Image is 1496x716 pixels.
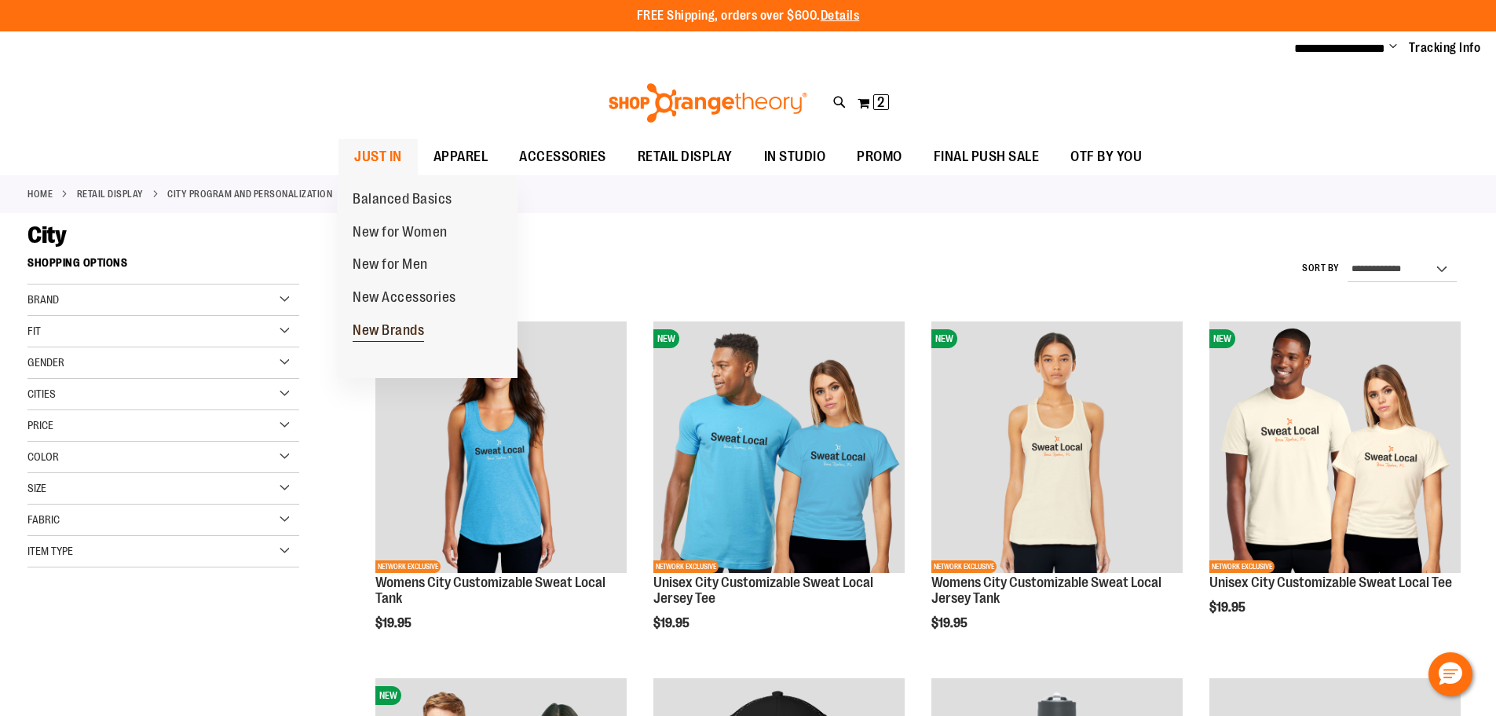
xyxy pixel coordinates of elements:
[375,560,441,573] span: NETWORK EXCLUSIVE
[375,686,401,705] span: NEW
[353,322,424,342] span: New Brands
[337,281,472,314] a: New Accessories
[27,387,56,400] span: Cities
[353,289,456,309] span: New Accessories
[433,139,488,174] span: APPAREL
[637,7,860,25] p: FREE Shipping, orders over $600.
[1409,39,1481,57] a: Tracking Info
[646,314,913,670] div: product
[1428,652,1472,696] button: Hello, have a question? Let’s chat.
[77,187,144,201] a: RETAIL DISPLAY
[354,139,402,174] span: JUST IN
[368,314,635,670] div: product
[337,216,463,249] a: New for Women
[337,248,444,281] a: New for Men
[931,321,1183,575] a: City Customizable Jersey Racerback TankNEWNETWORK EXCLUSIVE
[27,419,53,431] span: Price
[337,175,518,379] ul: JUST IN
[1302,262,1340,275] label: Sort By
[375,575,605,606] a: Womens City Customizable Sweat Local Tank
[353,191,452,211] span: Balanced Basics
[337,314,440,347] a: New Brands
[418,139,504,175] a: APPAREL
[821,9,860,23] a: Details
[27,545,73,557] span: Item Type
[375,321,627,573] img: City Customizable Perfect Racerback Tank
[653,321,905,573] img: Unisex City Customizable Fine Jersey Tee
[918,139,1055,175] a: FINAL PUSH SALE
[1209,560,1275,573] span: NETWORK EXCLUSIVE
[1209,321,1461,575] a: Image of Unisex City Customizable Very Important TeeNEWNETWORK EXCLUSIVE
[764,139,826,174] span: IN STUDIO
[353,224,448,244] span: New for Women
[841,139,918,175] a: PROMO
[519,139,606,174] span: ACCESSORIES
[653,321,905,575] a: Unisex City Customizable Fine Jersey TeeNEWNETWORK EXCLUSIVE
[1209,329,1235,348] span: NEW
[653,560,719,573] span: NETWORK EXCLUSIVE
[27,325,41,337] span: Fit
[167,187,332,201] a: CITY PROGRAM AND PERSONALIZATION
[353,256,428,276] span: New for Men
[857,139,902,174] span: PROMO
[924,314,1191,670] div: product
[931,321,1183,573] img: City Customizable Jersey Racerback Tank
[1389,40,1397,56] button: Account menu
[27,450,59,463] span: Color
[337,183,468,216] a: Balanced Basics
[27,187,53,201] a: Home
[653,575,873,606] a: Unisex City Customizable Sweat Local Jersey Tee
[931,329,957,348] span: NEW
[503,139,622,175] a: ACCESSORIES
[1202,314,1469,655] div: product
[27,513,60,526] span: Fabric
[27,293,59,306] span: Brand
[931,616,970,630] span: $19.95
[877,94,884,110] span: 2
[931,560,997,573] span: NETWORK EXCLUSIVE
[375,616,414,630] span: $19.95
[1055,139,1158,175] a: OTF BY YOU
[1209,575,1452,590] a: Unisex City Customizable Sweat Local Tee
[1070,139,1142,174] span: OTF BY YOU
[1209,321,1461,573] img: Image of Unisex City Customizable Very Important Tee
[934,139,1040,174] span: FINAL PUSH SALE
[27,482,46,494] span: Size
[338,139,418,175] a: JUST IN
[638,139,733,174] span: RETAIL DISPLAY
[606,83,810,123] img: Shop Orangetheory
[931,575,1161,606] a: Womens City Customizable Sweat Local Jersey Tank
[622,139,748,174] a: RETAIL DISPLAY
[27,356,64,369] span: Gender
[375,321,627,575] a: City Customizable Perfect Racerback TankNEWNETWORK EXCLUSIVE
[653,616,692,630] span: $19.95
[1209,600,1248,615] span: $19.95
[27,222,66,248] span: City
[748,139,842,175] a: IN STUDIO
[653,329,679,348] span: NEW
[27,249,299,285] strong: Shopping Options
